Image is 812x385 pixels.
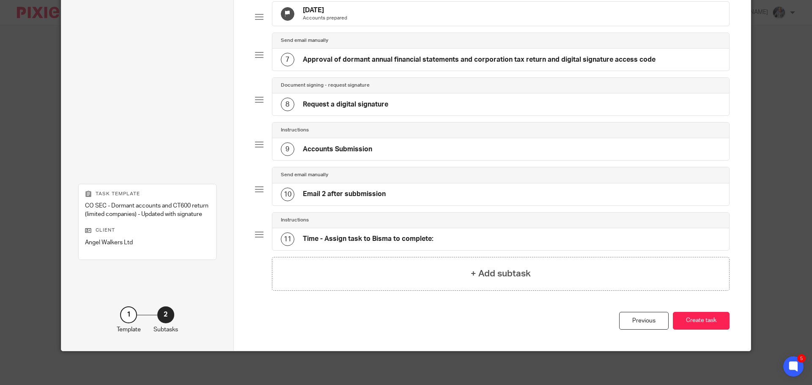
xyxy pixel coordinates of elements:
p: Subtasks [154,325,178,334]
p: Angel Walkers Ltd [85,238,210,247]
div: 10 [281,188,294,201]
h4: Instructions [281,127,309,134]
div: 9 [281,142,294,156]
div: 7 [281,53,294,66]
button: Create task [673,312,730,330]
p: CO SEC - Dormant accounts and CT600 return (limited companies) - Updated with signature [85,202,210,219]
h4: + Add subtask [471,267,531,280]
p: Client [85,227,210,234]
h4: Accounts Submission [303,145,372,154]
h4: Email 2 after subbmission [303,190,386,199]
div: 1 [120,306,137,323]
p: Template [117,325,141,334]
div: 2 [157,306,174,323]
h4: Instructions [281,217,309,224]
h4: Time - Assign task to Bisma to complete: [303,235,433,243]
h4: Document signing - request signature [281,82,370,89]
h4: Send email manually [281,37,328,44]
h4: Request a digital signature [303,100,388,109]
div: 8 [281,98,294,111]
div: 5 [797,354,806,363]
p: Task template [85,191,210,197]
h4: Approval of dormant annual financial statements and corporation tax return and digital signature ... [303,55,656,64]
h4: [DATE] [303,6,347,15]
p: Accounts prepared [303,15,347,22]
h4: Send email manually [281,172,328,178]
div: 11 [281,232,294,246]
div: Previous [619,312,669,330]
